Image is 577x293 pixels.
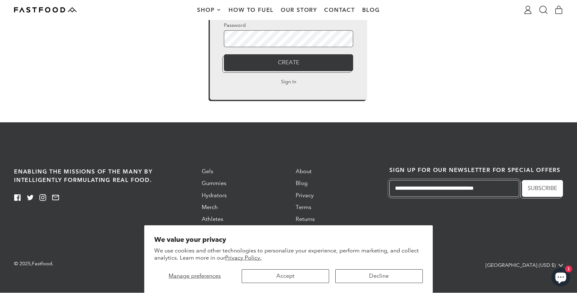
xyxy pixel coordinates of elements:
[202,180,226,187] a: Gummies
[197,7,216,13] span: Shop
[32,261,52,266] a: Fastfood
[154,235,423,244] h2: We value your privacy
[486,261,556,269] span: [GEOGRAPHIC_DATA] (USD $)
[242,269,329,283] button: Accept
[296,168,312,175] a: About
[335,269,423,283] button: Decline
[202,168,213,175] a: Gels
[14,7,76,12] img: Fastfood
[202,192,227,199] a: Hydrators
[224,22,353,29] label: Password
[296,192,314,199] a: Privacy
[296,180,308,187] a: Blog
[202,204,218,211] a: Merch
[14,167,188,184] h5: Enabling the missions of the many by intelligently formulating real food.
[14,260,197,267] p: © 2025, .
[296,216,315,222] a: Returns
[486,260,563,270] button: [GEOGRAPHIC_DATA] (USD $)
[154,269,235,283] button: Manage preferences
[225,254,262,261] a: Privacy Policy.
[281,78,296,85] a: Sign In
[169,272,221,279] span: Manage preferences
[296,204,311,211] a: Terms
[389,167,563,173] h2: Sign up for our newsletter for special offers
[224,54,353,71] button: Create
[550,268,572,288] inbox-online-store-chat: Shopify online store chat
[202,216,223,222] a: Athletes
[522,180,563,197] button: Subscribe
[154,247,423,262] p: We use cookies and other technologies to personalize your experience, perform marketing, and coll...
